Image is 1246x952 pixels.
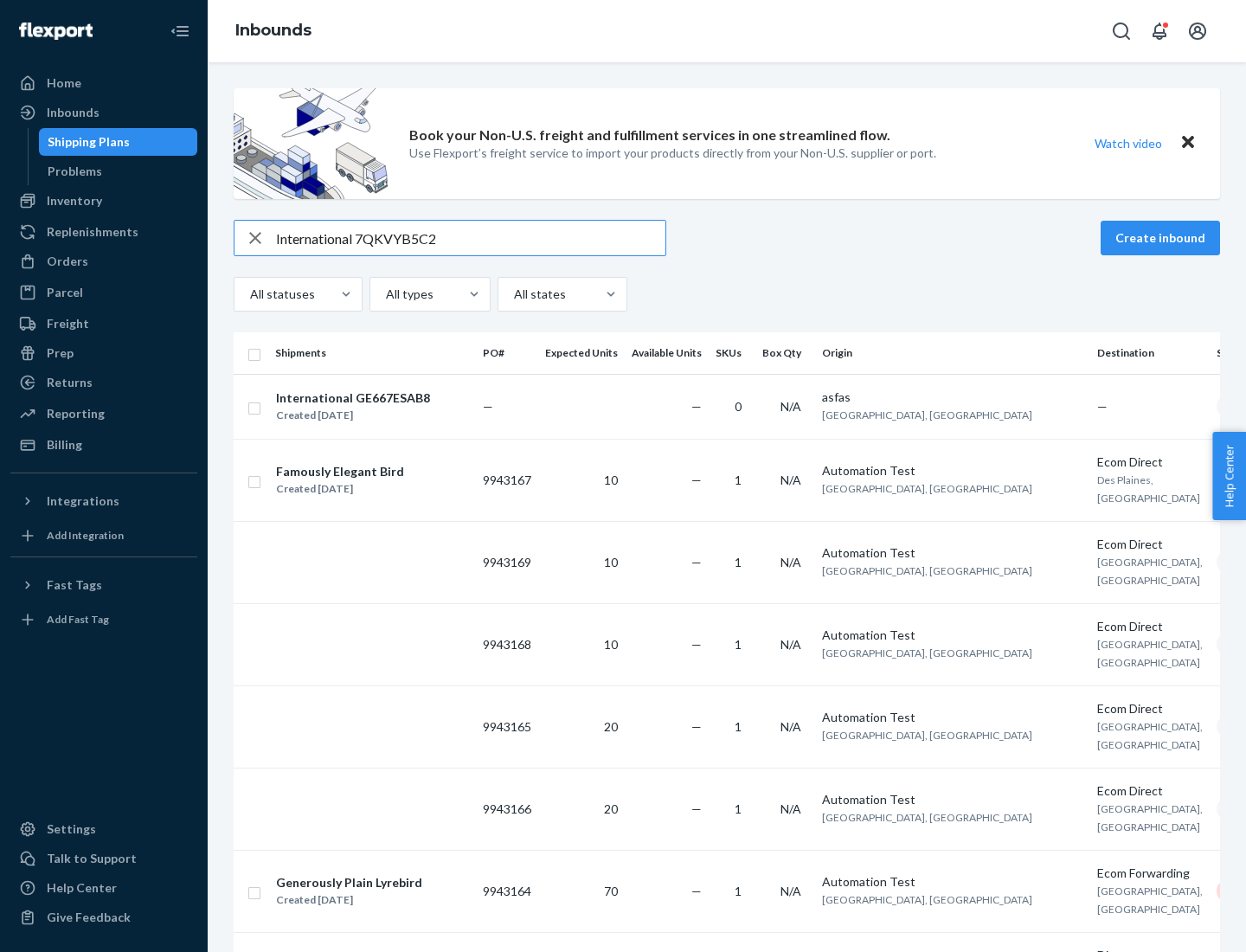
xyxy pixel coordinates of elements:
th: Expected Units [538,332,625,374]
div: Created [DATE] [276,407,430,424]
td: 9943164 [476,850,538,932]
a: Prep [10,339,197,367]
div: Ecom Direct [1097,453,1203,471]
th: Shipments [268,332,476,374]
span: 10 [604,555,618,569]
p: Use Flexport’s freight service to import your products directly from your Non-U.S. supplier or port. [409,145,936,162]
td: 9943166 [476,768,538,850]
div: Automation Test [822,627,1083,644]
div: Integrations [47,492,119,510]
span: N/A [780,473,801,487]
div: Created [DATE] [276,480,404,498]
div: Help Center [47,879,117,897]
div: Created [DATE] [276,891,422,909]
button: Help Center [1212,432,1246,520]
span: N/A [780,399,801,414]
td: 9943165 [476,685,538,768]
th: Origin [815,332,1090,374]
div: Automation Test [822,544,1083,562]
span: — [691,555,702,569]
a: Inbounds [10,99,197,126]
th: PO# [476,332,538,374]
a: Replenishments [10,218,197,246]
div: Ecom Direct [1097,782,1203,800]
a: Orders [10,248,197,275]
input: Search inbounds by name, destination, msku... [276,221,665,255]
span: — [691,637,702,652]
span: 1 [735,801,742,816]
a: Home [10,69,197,97]
div: Problems [48,163,102,180]
span: — [691,884,702,898]
span: — [483,399,493,414]
a: Freight [10,310,197,338]
button: Open Search Box [1104,14,1139,48]
span: [GEOGRAPHIC_DATA], [GEOGRAPHIC_DATA] [1097,720,1203,751]
span: [GEOGRAPHIC_DATA], [GEOGRAPHIC_DATA] [822,729,1032,742]
span: 1 [735,719,742,734]
div: Ecom Direct [1097,618,1203,635]
div: Automation Test [822,791,1083,808]
a: Help Center [10,874,197,902]
a: Talk to Support [10,845,197,872]
div: asfas [822,389,1083,406]
span: 10 [604,637,618,652]
button: Open notifications [1142,14,1177,48]
a: Problems [39,158,198,185]
ol: breadcrumbs [222,6,325,56]
a: Parcel [10,279,197,306]
span: — [691,399,702,414]
span: N/A [780,637,801,652]
button: Fast Tags [10,571,197,599]
span: 20 [604,719,618,734]
th: Destination [1090,332,1210,374]
span: [GEOGRAPHIC_DATA], [GEOGRAPHIC_DATA] [1097,884,1203,916]
span: 10 [604,473,618,487]
span: 1 [735,555,742,569]
div: Inbounds [47,104,100,121]
button: Integrations [10,487,197,515]
div: Home [47,74,81,92]
button: Open account menu [1180,14,1215,48]
span: [GEOGRAPHIC_DATA], [GEOGRAPHIC_DATA] [1097,638,1203,669]
span: Des Plaines, [GEOGRAPHIC_DATA] [1097,473,1200,505]
a: Reporting [10,400,197,428]
div: Add Integration [47,528,124,543]
button: Give Feedback [10,904,197,931]
div: Fast Tags [47,576,102,594]
span: N/A [780,884,801,898]
input: All states [512,286,514,303]
div: Talk to Support [47,850,137,867]
div: Settings [47,820,96,838]
div: Ecom Direct [1097,536,1203,553]
div: Generously Plain Lyrebird [276,874,422,891]
span: [GEOGRAPHIC_DATA], [GEOGRAPHIC_DATA] [822,408,1032,421]
span: 20 [604,801,618,816]
input: All types [384,286,386,303]
span: [GEOGRAPHIC_DATA], [GEOGRAPHIC_DATA] [822,811,1032,824]
div: Returns [47,374,93,391]
div: Freight [47,315,89,332]
div: International GE667ESAB8 [276,389,430,407]
span: [GEOGRAPHIC_DATA], [GEOGRAPHIC_DATA] [1097,556,1203,587]
button: Close Navigation [163,14,197,48]
a: Inventory [10,187,197,215]
div: Parcel [47,284,83,301]
button: Watch video [1083,131,1173,156]
a: Shipping Plans [39,128,198,156]
span: — [691,801,702,816]
div: Give Feedback [47,909,131,926]
div: Reporting [47,405,105,422]
div: Replenishments [47,223,138,241]
span: N/A [780,719,801,734]
a: Returns [10,369,197,396]
th: Available Units [625,332,709,374]
span: 1 [735,473,742,487]
span: [GEOGRAPHIC_DATA], [GEOGRAPHIC_DATA] [822,646,1032,659]
a: Inbounds [235,21,311,40]
div: Ecom Forwarding [1097,865,1203,882]
a: Settings [10,815,197,843]
span: — [1097,399,1108,414]
span: — [691,473,702,487]
span: N/A [780,555,801,569]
